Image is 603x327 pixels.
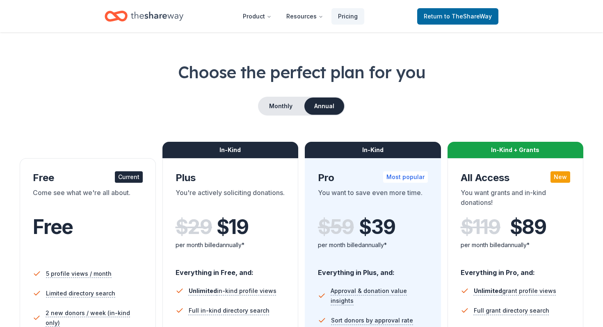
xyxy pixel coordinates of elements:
[417,8,498,25] a: Returnto TheShareWay
[331,8,364,25] a: Pricing
[33,215,73,239] span: Free
[305,142,441,158] div: In-Kind
[359,216,395,238] span: $ 39
[461,240,571,250] div: per month billed annually*
[304,98,344,115] button: Annual
[189,287,276,294] span: in-kind profile views
[550,171,570,183] div: New
[280,8,330,25] button: Resources
[217,216,249,238] span: $ 19
[331,316,413,325] span: Sort donors by approval rate
[176,240,286,250] div: per month billed annually*
[236,7,364,26] nav: Main
[474,287,502,294] span: Unlimited
[461,261,571,278] div: Everything in Pro, and:
[189,287,217,294] span: Unlimited
[176,171,286,184] div: Plus
[444,13,492,20] span: to TheShareWay
[176,261,286,278] div: Everything in Free, and:
[189,306,270,316] span: Full in-kind directory search
[318,240,428,250] div: per month billed annually*
[46,288,115,298] span: Limited directory search
[331,286,427,306] span: Approval & donation value insights
[448,142,584,158] div: In-Kind + Grants
[318,171,428,184] div: Pro
[259,98,303,115] button: Monthly
[20,61,583,84] h1: Choose the perfect plan for you
[461,188,571,211] div: You want grants and in-kind donations!
[318,261,428,278] div: Everything in Plus, and:
[424,11,492,21] span: Return
[474,287,556,294] span: grant profile views
[33,188,143,211] div: Come see what we're all about.
[33,171,143,184] div: Free
[461,171,571,184] div: All Access
[236,8,278,25] button: Product
[162,142,299,158] div: In-Kind
[318,188,428,211] div: You want to save even more time.
[474,306,549,316] span: Full grant directory search
[115,171,143,183] div: Current
[510,216,546,238] span: $ 89
[383,171,428,183] div: Most popular
[176,188,286,211] div: You're actively soliciting donations.
[46,269,112,279] span: 5 profile views / month
[105,7,183,26] a: Home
